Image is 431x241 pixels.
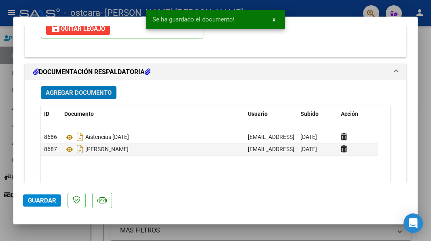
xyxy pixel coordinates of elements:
[75,130,85,143] i: Descargar documento
[75,143,85,156] i: Descargar documento
[248,111,268,117] span: Usuario
[300,111,319,117] span: Subido
[46,89,112,96] span: Agregar Documento
[33,67,150,77] h1: DOCUMENTACIÓN RESPALDATORIA
[61,105,245,123] datatable-header-cell: Documento
[28,197,56,204] span: Guardar
[44,134,57,140] span: 8686
[273,16,275,23] span: x
[404,213,423,233] div: Open Intercom Messenger
[44,146,57,152] span: 8687
[338,105,378,123] datatable-header-cell: Acción
[266,12,282,27] button: x
[44,111,49,117] span: ID
[245,105,297,123] datatable-header-cell: Usuario
[64,146,129,153] span: [PERSON_NAME]
[41,86,116,99] button: Agregar Documento
[41,105,61,123] datatable-header-cell: ID
[152,15,235,23] span: Se ha guardado el documento!
[51,25,105,32] span: Quitar Legajo
[51,23,61,33] mat-icon: save
[64,111,94,117] span: Documento
[64,134,129,141] span: Aistencias [DATE]
[297,105,338,123] datatable-header-cell: Subido
[46,23,110,35] button: Quitar Legajo
[341,111,358,117] span: Acción
[23,194,61,207] button: Guardar
[25,64,406,80] mat-expansion-panel-header: DOCUMENTACIÓN RESPALDATORIA
[300,146,317,152] span: [DATE]
[300,134,317,140] span: [DATE]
